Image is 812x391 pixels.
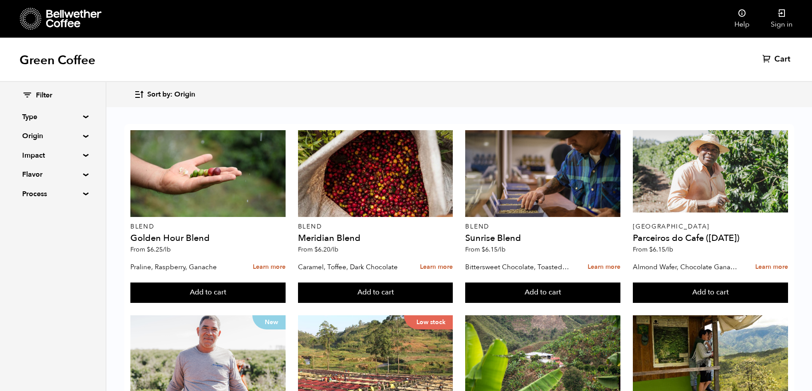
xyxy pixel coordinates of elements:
span: From [130,245,171,254]
bdi: 6.15 [649,245,673,254]
button: Add to cart [633,283,788,303]
p: Praline, Raspberry, Ganache [130,260,236,274]
span: $ [147,245,150,254]
a: Learn more [755,258,788,277]
span: From [465,245,506,254]
p: Low stock [404,315,453,329]
h4: Meridian Blend [298,234,453,243]
p: Almond Wafer, Chocolate Ganache, Bing Cherry [633,260,738,274]
bdi: 6.15 [482,245,506,254]
span: Sort by: Origin [147,90,195,100]
span: From [633,245,673,254]
span: /lb [163,245,171,254]
summary: Process [22,189,83,199]
button: Sort by: Origin [134,84,195,105]
span: $ [649,245,653,254]
summary: Impact [22,150,83,161]
p: [GEOGRAPHIC_DATA] [633,224,788,230]
button: Add to cart [130,283,286,303]
bdi: 6.20 [314,245,338,254]
summary: Type [22,112,83,122]
button: Add to cart [465,283,620,303]
a: Learn more [253,258,286,277]
button: Add to cart [298,283,453,303]
summary: Origin [22,131,83,141]
p: Caramel, Toffee, Dark Chocolate [298,260,404,274]
span: /lb [665,245,673,254]
span: Filter [36,91,52,101]
p: New [252,315,286,329]
p: Blend [130,224,286,230]
span: $ [482,245,485,254]
bdi: 6.25 [147,245,171,254]
span: Cart [774,54,790,65]
h4: Golden Hour Blend [130,234,286,243]
a: Cart [762,54,792,65]
p: Bittersweet Chocolate, Toasted Marshmallow, Candied Orange, Praline [465,260,571,274]
span: $ [314,245,318,254]
a: Learn more [420,258,453,277]
span: /lb [498,245,506,254]
h4: Sunrise Blend [465,234,620,243]
summary: Flavor [22,169,83,180]
span: /lb [330,245,338,254]
span: From [298,245,338,254]
a: Learn more [588,258,620,277]
h4: Parceiros do Cafe ([DATE]) [633,234,788,243]
p: Blend [465,224,620,230]
h1: Green Coffee [20,52,95,68]
p: Blend [298,224,453,230]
